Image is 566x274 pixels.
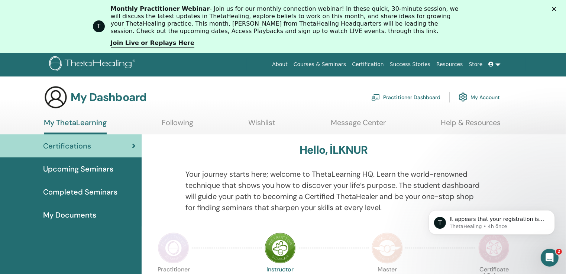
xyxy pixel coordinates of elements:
iframe: Intercom live chat [541,249,559,267]
div: - Join us for our monthly connection webinar! In these quick, 30-minute session, we will discuss ... [111,5,462,35]
img: generic-user-icon.jpg [44,85,68,109]
p: It appears that your registration is in place. We encourage you to reach out to your Instructor. ... [32,52,128,60]
a: Resources [433,58,466,71]
img: cog.svg [459,91,468,103]
span: Completed Seminars [43,186,117,198]
p: Message from ThetaHealing, sent 4h önce [32,60,128,66]
a: My ThetaLearning [44,118,107,134]
img: logo.png [49,56,138,73]
a: Message Center [331,118,386,133]
a: Join Live or Replays Here [111,39,194,48]
b: Monthly Practitioner Webinar [111,5,210,12]
a: Help & Resources [441,118,501,133]
a: My Account [459,89,500,105]
a: Success Stories [387,58,433,71]
h3: My Dashboard [71,91,146,104]
img: chalkboard-teacher.svg [371,94,380,101]
a: Store [466,58,486,71]
img: Master [372,232,403,264]
a: About [269,58,290,71]
a: Courses & Seminars [291,58,349,71]
a: Wishlist [249,118,276,133]
div: message notification from ThetaHealing, 4h önce. It appears that your registration is in place. W... [11,47,138,71]
img: Certificate of Science [478,232,510,264]
a: Certification [349,58,387,71]
img: Instructor [265,232,296,264]
span: My Documents [43,209,96,221]
div: Profile image for ThetaHealing [93,20,105,32]
img: Practitioner [158,232,189,264]
p: Your journey starts here; welcome to ThetaLearning HQ. Learn the world-renowned technique that sh... [185,169,482,213]
a: Practitioner Dashboard [371,89,440,105]
div: Kapat [552,7,559,11]
h3: Hello, İLKNUR [300,143,368,157]
span: Certifications [43,140,91,151]
span: 2 [556,249,562,255]
span: Upcoming Seminars [43,163,113,174]
a: Following [162,118,193,133]
div: Profile image for ThetaHealing [17,53,29,65]
iframe: Intercom notifications mesaj [417,163,566,247]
